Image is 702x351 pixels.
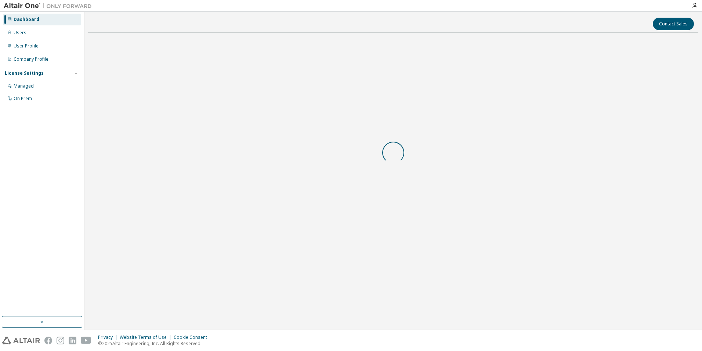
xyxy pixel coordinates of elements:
[57,337,64,344] img: instagram.svg
[174,334,211,340] div: Cookie Consent
[14,17,39,22] div: Dashboard
[14,30,26,36] div: Users
[14,56,48,62] div: Company Profile
[4,2,95,10] img: Altair One
[5,70,44,76] div: License Settings
[14,43,39,49] div: User Profile
[120,334,174,340] div: Website Terms of Use
[44,337,52,344] img: facebook.svg
[98,340,211,347] p: © 2025 Altair Engineering, Inc. All Rights Reserved.
[81,337,91,344] img: youtube.svg
[14,83,34,89] div: Managed
[14,96,32,102] div: On Prem
[98,334,120,340] div: Privacy
[2,337,40,344] img: altair_logo.svg
[653,18,694,30] button: Contact Sales
[69,337,76,344] img: linkedin.svg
